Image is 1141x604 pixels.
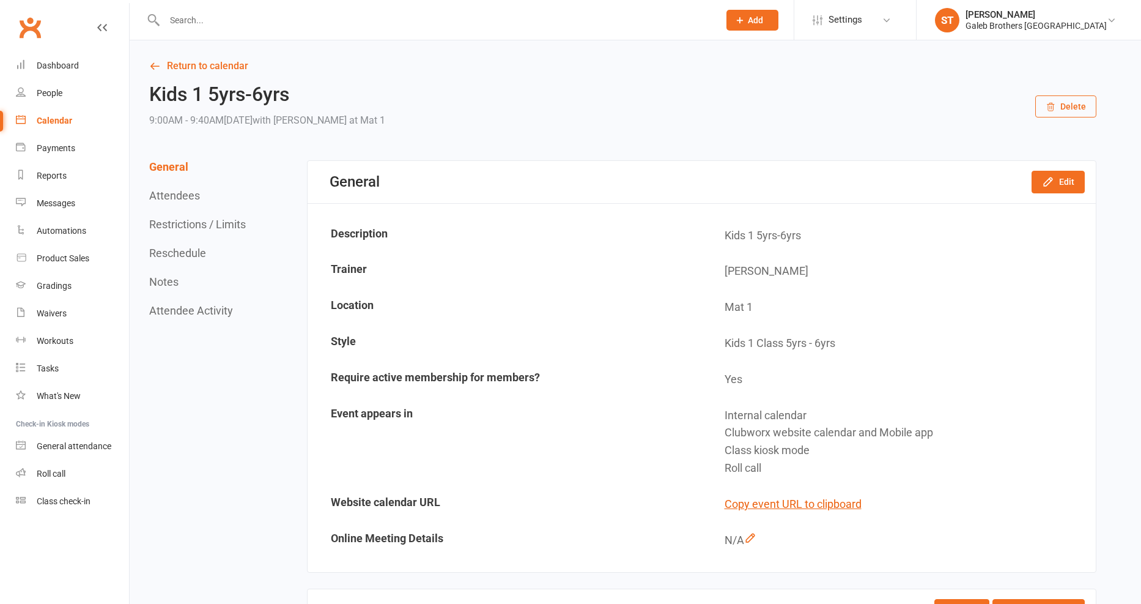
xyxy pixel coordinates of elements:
td: [PERSON_NAME] [703,254,1095,289]
div: Tasks [37,364,59,373]
div: Clubworx website calendar and Mobile app [725,424,1087,442]
a: Calendar [16,107,129,135]
a: Workouts [16,327,129,355]
button: General [149,160,188,173]
div: Class kiosk mode [725,442,1087,460]
div: Internal calendar [725,407,1087,425]
a: Roll call [16,460,129,488]
div: Dashboard [37,61,79,70]
div: Roll call [37,469,65,479]
td: Online Meeting Details [309,523,701,558]
div: N/A [725,532,1087,550]
td: Kids 1 Class 5yrs - 6yrs [703,326,1095,361]
td: Require active membership for members? [309,362,701,397]
div: Calendar [37,116,72,125]
h2: Kids 1 5yrs-6yrs [149,84,385,105]
input: Search... [161,12,711,29]
span: Settings [829,6,862,34]
a: Waivers [16,300,129,327]
td: Event appears in [309,398,701,486]
div: Automations [37,226,86,236]
span: at Mat 1 [349,114,385,126]
div: Waivers [37,308,67,318]
a: People [16,80,129,107]
a: Messages [16,190,129,217]
button: Notes [149,275,179,288]
button: Edit [1032,171,1085,193]
div: General attendance [37,441,111,451]
div: Workouts [37,336,73,346]
a: Payments [16,135,129,162]
div: Product Sales [37,253,89,263]
td: Mat 1 [703,290,1095,325]
button: Delete [1035,95,1096,117]
div: Galeb Brothers [GEOGRAPHIC_DATA] [966,20,1107,31]
a: Return to calendar [149,58,1096,75]
button: Restrictions / Limits [149,218,246,231]
div: [PERSON_NAME] [966,9,1107,20]
div: General [330,173,380,190]
td: Yes [703,362,1095,397]
div: Payments [37,143,75,153]
div: Class check-in [37,496,90,506]
div: Roll call [725,460,1087,477]
button: Reschedule [149,247,206,259]
a: What's New [16,382,129,410]
button: Attendees [149,189,200,202]
td: Website calendar URL [309,487,701,522]
div: Messages [37,198,75,208]
div: ST [935,8,959,32]
button: Add [726,10,778,31]
div: Reports [37,171,67,181]
td: Kids 1 5yrs-6yrs [703,218,1095,253]
button: Attendee Activity [149,304,233,317]
td: Description [309,218,701,253]
div: Gradings [37,281,72,291]
a: Reports [16,162,129,190]
div: What's New [37,391,81,401]
a: Product Sales [16,245,129,272]
td: Location [309,290,701,325]
td: Trainer [309,254,701,289]
a: Gradings [16,272,129,300]
span: with [PERSON_NAME] [253,114,347,126]
a: General attendance kiosk mode [16,433,129,460]
a: Automations [16,217,129,245]
a: Clubworx [15,12,45,43]
div: 9:00AM - 9:40AM[DATE] [149,112,385,129]
a: Tasks [16,355,129,382]
a: Dashboard [16,52,129,80]
span: Add [748,15,763,25]
div: People [37,88,62,98]
button: Copy event URL to clipboard [725,496,862,513]
td: Style [309,326,701,361]
a: Class kiosk mode [16,488,129,515]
